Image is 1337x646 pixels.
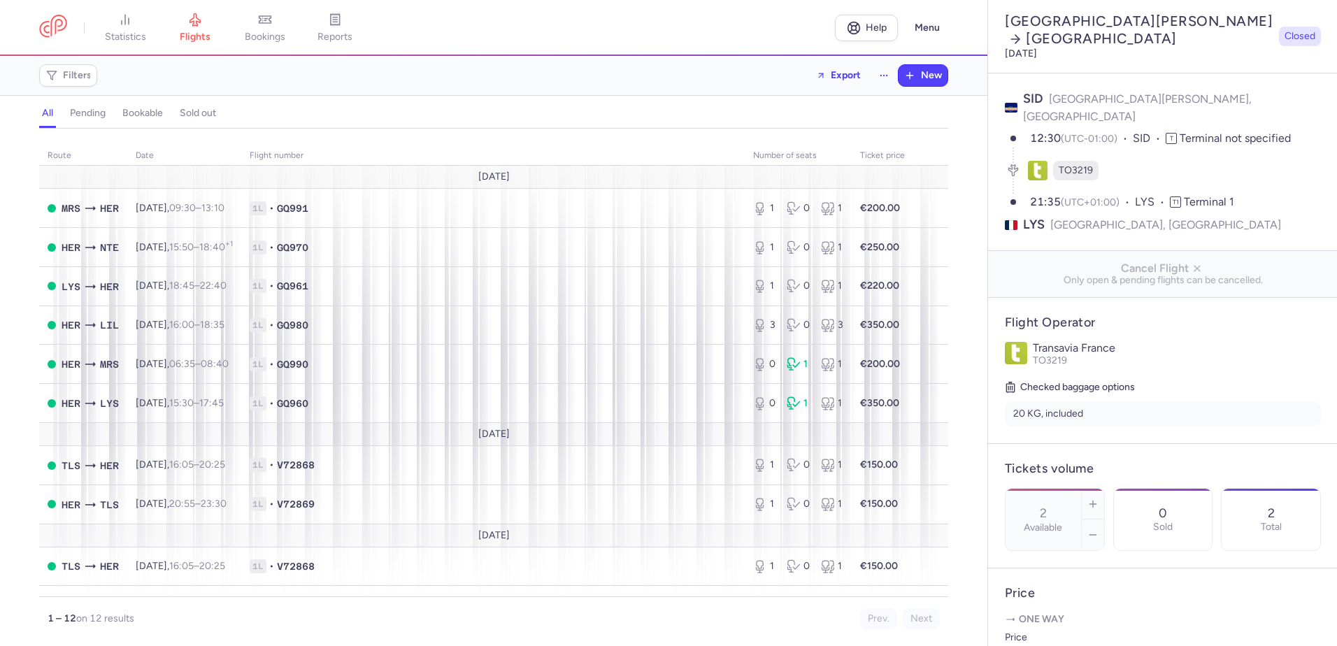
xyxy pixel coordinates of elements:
th: route [39,145,127,166]
div: 3 [821,318,843,332]
span: [DATE], [136,498,227,510]
span: GQ980 [277,318,308,332]
span: TLS [62,559,80,574]
h4: bookable [122,107,163,120]
div: 1 [821,396,843,410]
time: 17:45 [199,397,224,409]
span: 1L [250,357,266,371]
p: Sold [1153,522,1173,533]
div: 0 [787,497,809,511]
button: Export [807,64,870,87]
div: 1 [821,357,843,371]
div: 1 [753,241,775,254]
span: – [169,397,224,409]
span: 1L [250,497,266,511]
time: 20:25 [199,560,225,572]
time: 16:00 [169,319,194,331]
span: (UTC-01:00) [1061,133,1117,145]
time: 16:05 [169,560,194,572]
time: 13:10 [201,202,224,214]
span: TO3219 [1059,164,1093,178]
span: [DATE], [136,358,229,370]
div: 0 [787,279,809,293]
a: bookings [230,13,300,43]
span: • [269,357,274,371]
span: TLS [62,458,80,473]
span: HER [62,240,80,255]
div: 1 [821,497,843,511]
span: Terminal 1 [1184,195,1234,208]
h4: sold out [180,107,216,120]
a: flights [160,13,230,43]
span: HER [100,201,119,216]
span: LYS [1135,194,1170,210]
span: – [169,560,225,572]
span: LYS [62,279,80,294]
span: T1 [1170,196,1181,208]
span: GQ960 [277,396,308,410]
div: 1 [787,396,809,410]
span: HER [62,396,80,411]
span: HER [62,357,80,372]
div: 1 [821,559,843,573]
p: Transavia France [1033,342,1321,354]
span: [DATE] [478,171,510,182]
span: – [169,459,225,471]
span: Closed [1285,29,1315,43]
div: 0 [787,201,809,215]
span: SID [1133,131,1166,147]
div: 1 [787,357,809,371]
p: One way [1005,612,1321,626]
strong: €220.00 [860,280,899,292]
span: bookings [245,31,285,43]
h4: Price [1005,585,1321,601]
div: 0 [787,458,809,472]
span: V72868 [277,458,315,472]
span: [DATE] [478,429,510,440]
p: Total [1261,522,1282,533]
div: 1 [753,559,775,573]
time: 18:45 [169,280,194,292]
label: Price [1005,629,1159,646]
span: 1L [250,318,266,332]
th: date [127,145,241,166]
time: 18:40 [199,241,233,253]
time: [DATE] [1005,48,1037,59]
span: on 12 results [76,612,134,624]
span: – [169,202,224,214]
time: 15:30 [169,397,194,409]
span: statistics [105,31,146,43]
span: • [269,458,274,472]
span: • [269,559,274,573]
strong: €350.00 [860,397,899,409]
span: 1L [250,241,266,254]
span: [DATE], [136,241,233,253]
label: Available [1024,522,1062,533]
span: – [169,280,227,292]
strong: €200.00 [860,358,900,370]
strong: €250.00 [860,241,899,253]
span: 1L [250,458,266,472]
span: – [169,319,224,331]
span: • [269,279,274,293]
time: 12:30 [1030,131,1061,145]
span: [DATE], [136,202,224,214]
span: • [269,241,274,254]
div: 0 [787,241,809,254]
span: 1L [250,279,266,293]
span: [GEOGRAPHIC_DATA][PERSON_NAME], [GEOGRAPHIC_DATA] [1023,92,1252,123]
span: GQ991 [277,201,308,215]
button: Filters [40,65,96,86]
div: 1 [753,201,775,215]
div: 0 [787,318,809,332]
span: [DATE], [136,459,225,471]
span: MRS [62,201,80,216]
a: Help [835,15,898,41]
span: 1L [250,201,266,215]
time: 18:35 [200,319,224,331]
li: 20 KG, included [1005,401,1321,426]
span: – [169,241,233,253]
time: 16:05 [169,459,194,471]
div: 1 [821,458,843,472]
span: T [1166,133,1177,144]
